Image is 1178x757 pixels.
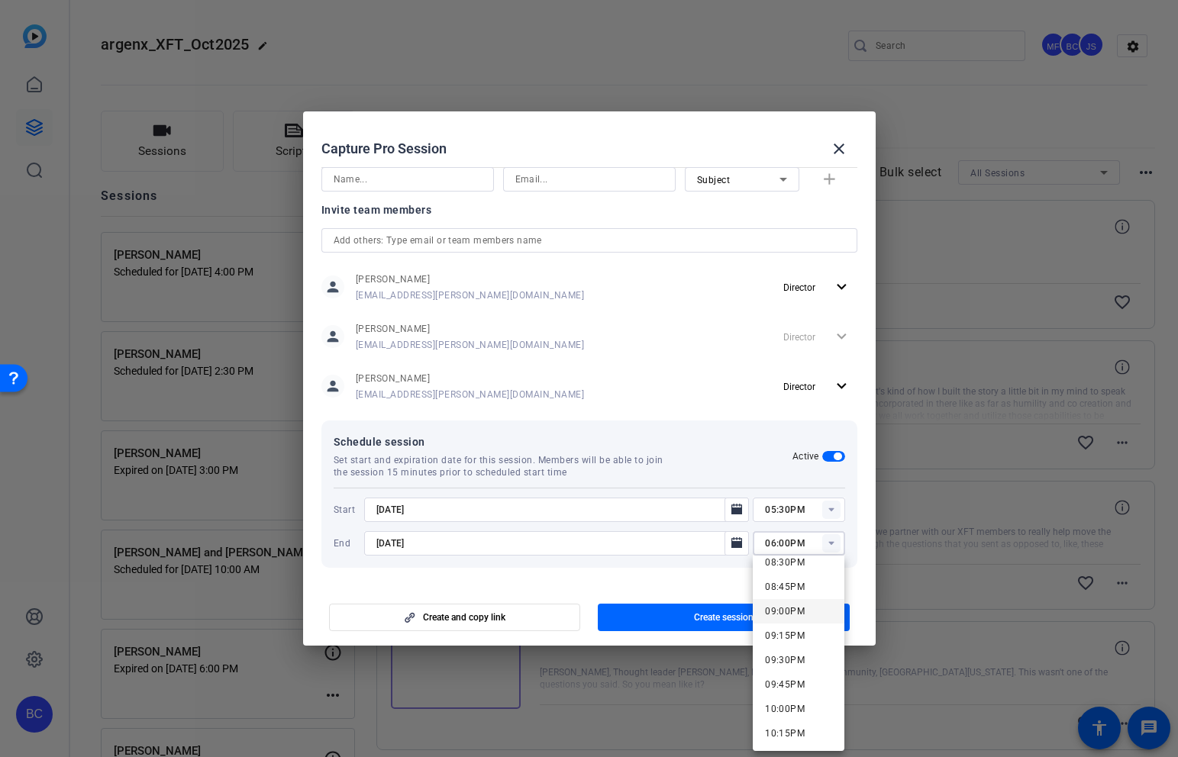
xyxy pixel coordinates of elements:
[765,655,805,665] span: 09:30PM
[356,372,585,385] span: [PERSON_NAME]
[356,289,585,301] span: [EMAIL_ADDRESS][PERSON_NAME][DOMAIN_NAME]
[321,375,344,398] mat-icon: person
[334,454,678,478] span: Set start and expiration date for this session. Members will be able to join the session 15 minut...
[725,498,749,522] button: Open calendar
[329,604,581,631] button: Create and copy link
[423,611,505,623] span: Create and copy link
[765,606,805,617] span: 09:00PM
[376,534,722,552] input: Choose expiration date
[598,604,850,631] button: Create session
[334,170,482,188] input: Name...
[356,323,585,335] span: [PERSON_NAME]
[832,278,851,297] mat-icon: expand_more
[765,679,805,690] span: 09:45PM
[832,377,851,396] mat-icon: expand_more
[725,531,749,556] button: Open calendar
[765,501,844,519] input: Time
[356,339,585,351] span: [EMAIL_ADDRESS][PERSON_NAME][DOMAIN_NAME]
[765,728,805,739] span: 10:15PM
[334,231,845,250] input: Add others: Type email or team members name
[765,581,805,592] span: 08:45PM
[792,450,819,462] h2: Active
[356,388,585,401] span: [EMAIL_ADDRESS][PERSON_NAME][DOMAIN_NAME]
[783,382,815,392] span: Director
[777,372,857,400] button: Director
[515,170,663,188] input: Email...
[356,273,585,285] span: [PERSON_NAME]
[777,273,857,301] button: Director
[321,130,857,167] div: Capture Pro Session
[765,557,805,568] span: 08:30PM
[321,201,857,219] div: Invite team members
[376,501,722,519] input: Choose start date
[694,611,754,623] span: Create session
[697,175,731,185] span: Subject
[765,630,805,641] span: 09:15PM
[334,504,360,516] span: Start
[321,325,344,348] mat-icon: person
[783,282,815,293] span: Director
[334,433,793,451] span: Schedule session
[830,140,848,158] mat-icon: close
[765,704,805,714] span: 10:00PM
[321,275,344,298] mat-icon: person
[334,537,360,549] span: End
[765,534,844,552] input: Time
